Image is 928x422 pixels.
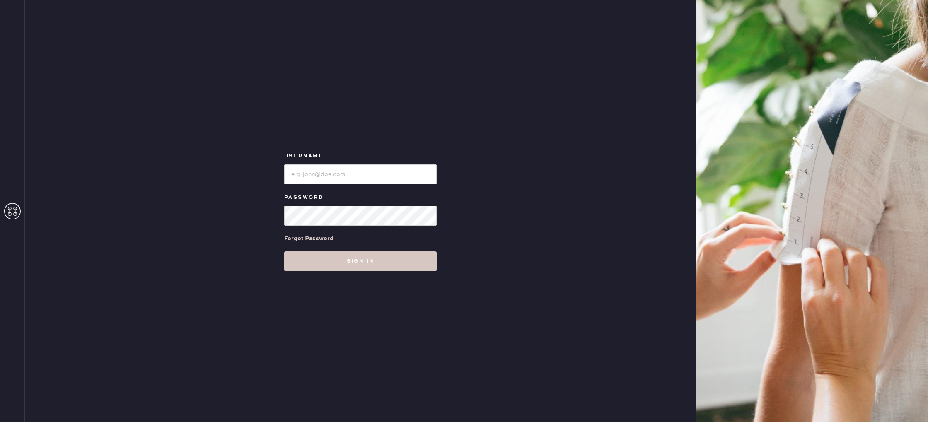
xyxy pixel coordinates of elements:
[284,164,437,184] input: e.g. john@doe.com
[284,151,437,161] label: Username
[284,226,333,251] a: Forgot Password
[284,251,437,271] button: Sign in
[284,234,333,243] div: Forgot Password
[284,193,437,203] label: Password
